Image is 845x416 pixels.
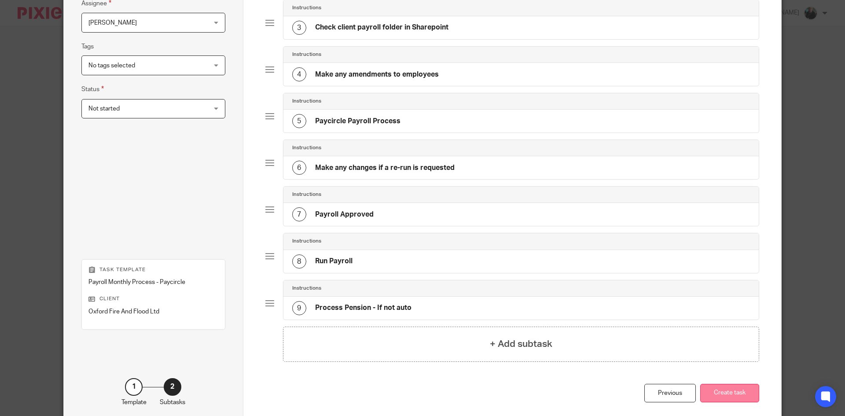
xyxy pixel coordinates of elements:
div: 7 [292,207,306,221]
h4: Instructions [292,51,321,58]
div: 5 [292,114,306,128]
div: 6 [292,161,306,175]
div: 1 [125,378,143,396]
p: Payroll Monthly Process - Paycircle [88,278,218,287]
p: Oxford Fire And Flood Ltd [88,307,218,316]
label: Status [81,84,104,94]
div: Previous [644,384,696,403]
button: Create task [700,384,759,403]
h4: Make any amendments to employees [315,70,439,79]
h4: Payroll Approved [315,210,374,219]
h4: Instructions [292,144,321,151]
div: 8 [292,254,306,269]
p: Template [121,398,147,407]
span: Not started [88,106,120,112]
div: 4 [292,67,306,81]
div: 9 [292,301,306,315]
p: Client [88,295,218,302]
h4: Process Pension - If not auto [315,303,411,313]
h4: + Add subtask [490,337,552,351]
p: Subtasks [160,398,185,407]
label: Tags [81,42,94,51]
span: [PERSON_NAME] [88,20,137,26]
h4: Make any changes if a re-run is requested [315,163,455,173]
h4: Instructions [292,98,321,105]
span: No tags selected [88,63,135,69]
div: 2 [164,378,181,396]
p: Task template [88,266,218,273]
h4: Check client payroll folder in Sharepoint [315,23,448,32]
h4: Paycircle Payroll Process [315,117,400,126]
h4: Instructions [292,191,321,198]
div: 3 [292,21,306,35]
h4: Instructions [292,285,321,292]
h4: Instructions [292,238,321,245]
h4: Instructions [292,4,321,11]
h4: Run Payroll [315,257,353,266]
